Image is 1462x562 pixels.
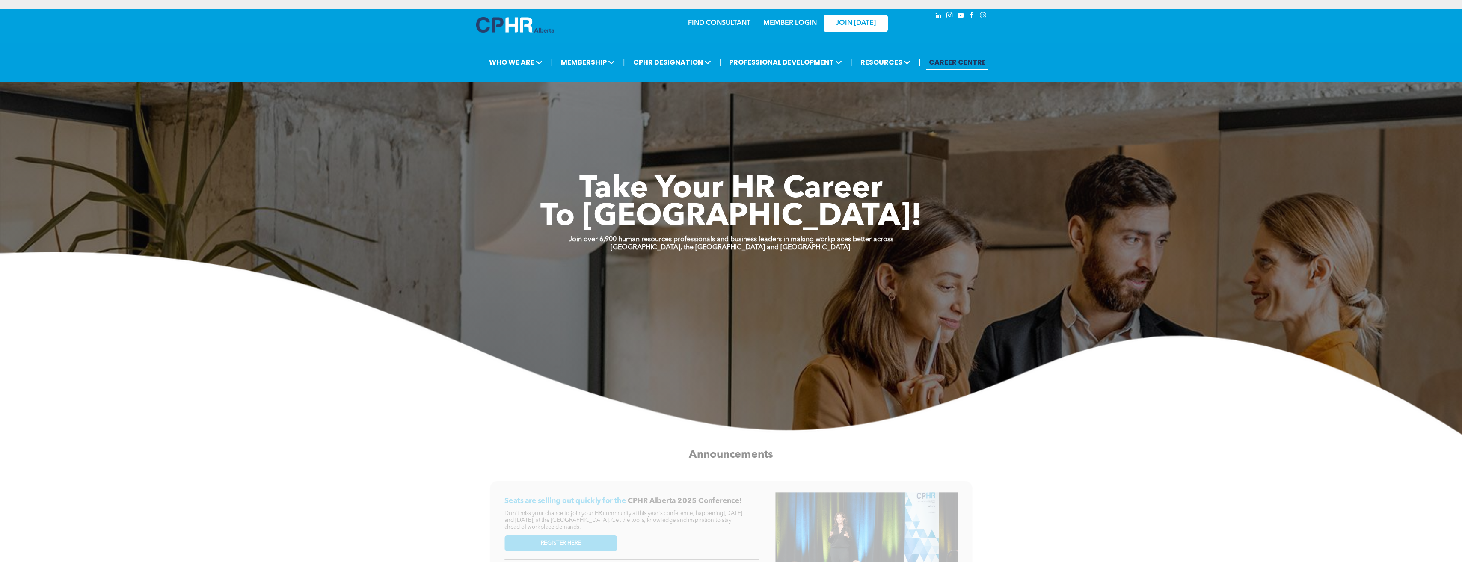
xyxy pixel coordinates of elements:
a: FIND CONSULTANT [688,20,750,27]
a: JOIN [DATE] [824,15,888,32]
span: Seats are selling out quickly for the [504,497,626,504]
li: | [850,53,852,71]
span: Don't miss your chance to join your HR community at this year's conference, happening [DATE] and ... [504,510,742,529]
span: JOIN [DATE] [836,19,876,27]
li: | [623,53,625,71]
a: youtube [956,11,966,22]
a: REGISTER HERE [504,535,617,551]
span: MEMBERSHIP [558,54,617,70]
strong: [GEOGRAPHIC_DATA], the [GEOGRAPHIC_DATA] and [GEOGRAPHIC_DATA]. [611,244,852,251]
a: MEMBER LOGIN [763,20,817,27]
span: RESOURCES [858,54,913,70]
li: | [551,53,553,71]
span: REGISTER HERE [541,540,581,547]
span: CPHR Alberta 2025 Conference! [628,497,742,504]
a: CAREER CENTRE [926,54,988,70]
li: | [719,53,721,71]
a: linkedin [934,11,943,22]
span: CPHR DESIGNATION [631,54,714,70]
strong: Join over 6,900 human resources professionals and business leaders in making workplaces better ac... [569,236,893,243]
img: A blue and white logo for cp alberta [476,17,554,33]
span: PROFESSIONAL DEVELOPMENT [727,54,845,70]
a: Social network [979,11,988,22]
a: facebook [967,11,977,22]
span: Announcements [689,449,773,460]
span: To [GEOGRAPHIC_DATA]! [540,202,922,233]
a: instagram [945,11,955,22]
span: Take Your HR Career [579,174,883,205]
span: WHO WE ARE [486,54,545,70]
li: | [919,53,921,71]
